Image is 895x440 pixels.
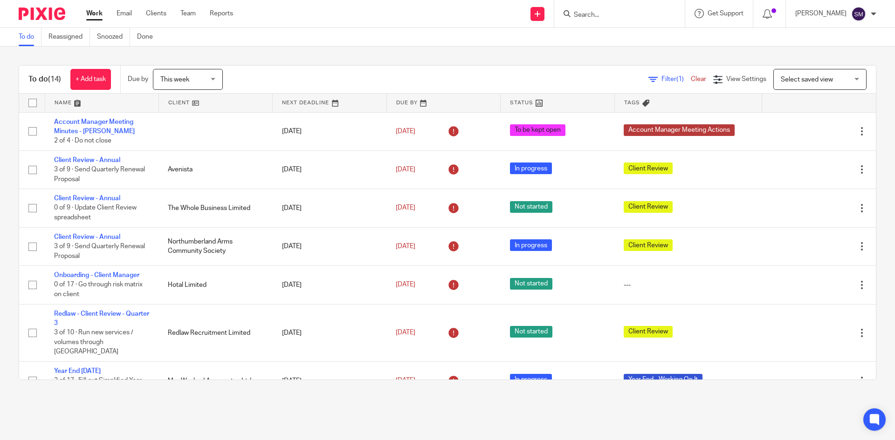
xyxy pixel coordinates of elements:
td: The Whole Business Limited [158,189,272,227]
a: Client Review - Annual [54,195,120,202]
span: (14) [48,75,61,83]
span: View Settings [726,76,766,82]
a: Reassigned [48,28,90,46]
td: [DATE] [273,227,386,265]
td: [DATE] [273,304,386,361]
span: In progress [510,162,552,174]
a: Clear [691,76,706,82]
a: To do [19,28,41,46]
span: 3 of 17 · Fill out Simplified Year End template [54,378,142,394]
a: Client Review - Annual [54,157,120,163]
span: This week [160,76,189,83]
span: [DATE] [396,243,415,250]
a: Year End [DATE] [54,368,101,374]
span: (1) [676,76,684,82]
a: Reports [210,9,233,18]
p: [PERSON_NAME] [795,9,847,18]
span: Account Manager Meeting Actions [624,124,735,136]
a: Done [137,28,160,46]
span: Year End - Working On It [624,374,702,386]
td: [DATE] [273,112,386,150]
a: Redlaw - Client Review - Quarter 3 [54,311,149,326]
a: Clients [146,9,166,18]
span: Get Support [708,10,744,17]
td: Northumberland Arms Community Society [158,227,272,265]
span: Not started [510,326,552,338]
a: + Add task [70,69,111,90]
a: Snoozed [97,28,130,46]
input: Search [573,11,657,20]
span: In progress [510,374,552,386]
img: Pixie [19,7,65,20]
div: --- [624,280,753,290]
span: 0 of 9 · Update Client Review spreadsheet [54,205,137,221]
td: [DATE] [273,266,386,304]
td: [DATE] [273,361,386,399]
a: Onboarding - Client Manager [54,272,139,278]
img: svg%3E [851,7,866,21]
span: [DATE] [396,377,415,384]
td: [DATE] [273,189,386,227]
a: Account Manager Meeting Minutes - [PERSON_NAME] [54,119,135,135]
span: Client Review [624,326,673,338]
td: Redlaw Recruitment Limited [158,304,272,361]
span: Client Review [624,201,673,213]
td: [DATE] [273,150,386,189]
span: [DATE] [396,282,415,288]
span: Select saved view [781,76,833,83]
span: 3 of 10 · Run new services / volumes through [GEOGRAPHIC_DATA] [54,329,133,355]
a: Work [86,9,103,18]
span: Not started [510,201,552,213]
a: Client Review - Annual [54,234,120,240]
span: 3 of 9 · Send Quarterly Renewal Proposal [54,166,145,183]
span: [DATE] [396,205,415,211]
span: [DATE] [396,166,415,173]
span: Tags [624,100,640,105]
a: Email [117,9,132,18]
span: Not started [510,278,552,290]
span: Filter [661,76,691,82]
span: 3 of 9 · Send Quarterly Renewal Proposal [54,243,145,259]
span: 0 of 17 · Go through risk matrix on client [54,282,143,298]
span: Client Review [624,162,673,174]
span: [DATE] [396,330,415,336]
span: Client Review [624,239,673,251]
p: Due by [128,74,148,84]
span: In progress [510,239,552,251]
span: [DATE] [396,128,415,135]
a: Team [180,9,196,18]
td: Mre Washed Aggregates Ltd [158,361,272,399]
h1: To do [28,74,61,84]
span: To be kept open [510,124,565,136]
span: 2 of 4 · Do not close [54,137,111,144]
td: Hotal Limited [158,266,272,304]
td: Avenista [158,150,272,189]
